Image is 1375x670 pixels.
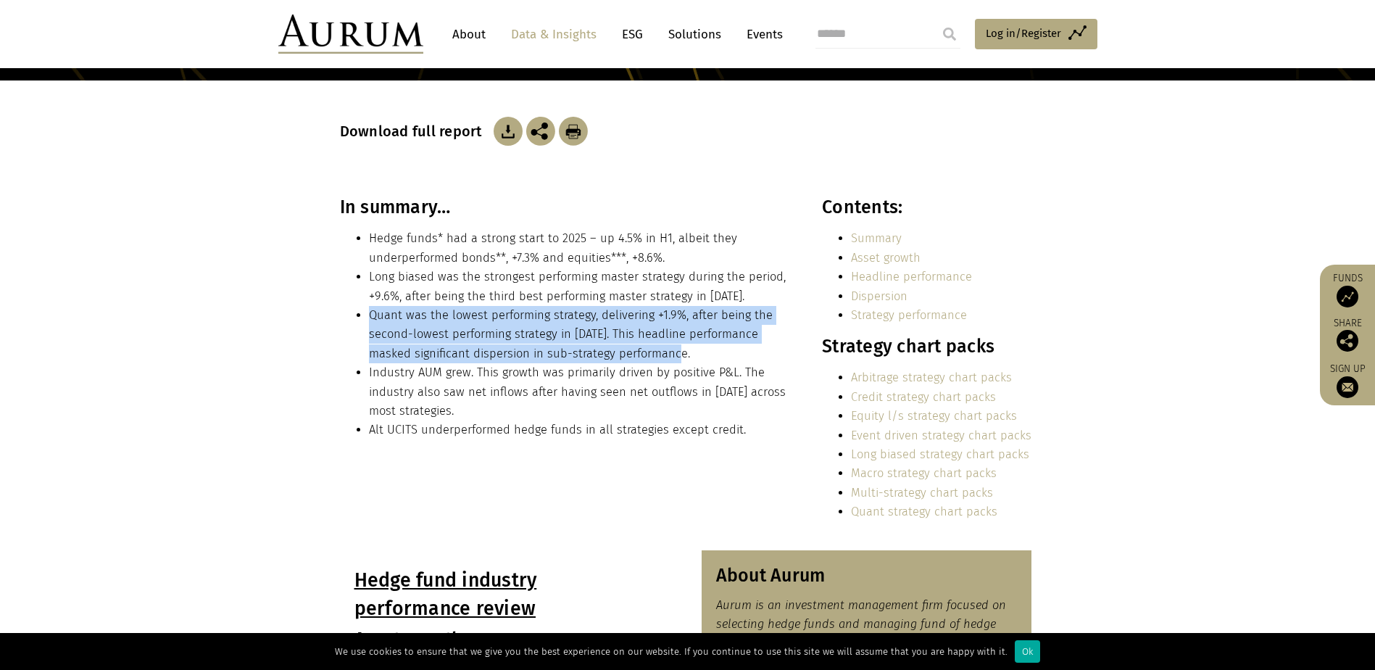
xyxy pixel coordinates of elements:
[851,308,967,322] a: Strategy performance
[739,21,783,48] a: Events
[935,20,964,49] input: Submit
[975,19,1097,49] a: Log in/Register
[1337,330,1358,352] img: Share this post
[851,251,921,265] a: Asset growth
[369,268,791,306] li: Long biased was the strongest performing master strategy during the period, +9.6%, after being th...
[369,421,791,439] li: Alt UCITS underperformed hedge funds in all strategies except credit.
[851,505,997,518] a: Quant strategy chart packs
[851,371,1012,384] a: Arbitrage strategy chart packs
[340,197,791,218] h3: In summary…
[1327,272,1368,307] a: Funds
[1327,363,1368,398] a: Sign up
[851,466,997,480] a: Macro strategy chart packs
[445,21,493,48] a: About
[851,409,1017,423] a: Equity l/s strategy chart packs
[354,629,656,650] h3: Asset growth
[851,429,1031,442] a: Event driven strategy chart packs
[615,21,650,48] a: ESG
[661,21,728,48] a: Solutions
[851,270,972,284] a: Headline performance
[851,447,1029,461] a: Long biased strategy chart packs
[1015,640,1040,663] div: Ok
[1337,286,1358,307] img: Access Funds
[369,363,791,421] li: Industry AUM grew. This growth was primarily driven by positive P&L. The industry also saw net in...
[526,117,555,146] img: Share this post
[369,229,791,268] li: Hedge funds* had a strong start to 2025 – up 4.5% in H1, albeit they underperformed bonds**, +7.3...
[559,117,588,146] img: Download Article
[851,289,907,303] a: Dispersion
[494,117,523,146] img: Download Article
[278,15,423,54] img: Aurum
[851,231,902,245] a: Summary
[716,565,1018,587] h3: About Aurum
[851,390,996,404] a: Credit strategy chart packs
[822,336,1031,357] h3: Strategy chart packs
[1337,376,1358,398] img: Sign up to our newsletter
[986,25,1061,42] span: Log in/Register
[504,21,604,48] a: Data & Insights
[1327,318,1368,352] div: Share
[822,197,1031,218] h3: Contents:
[851,486,993,500] a: Multi-strategy chart packs
[369,306,791,363] li: Quant was the lowest performing strategy, delivering +1.9%, after being the second-lowest perform...
[340,123,490,140] h3: Download full report
[354,568,537,620] u: Hedge fund industry performance review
